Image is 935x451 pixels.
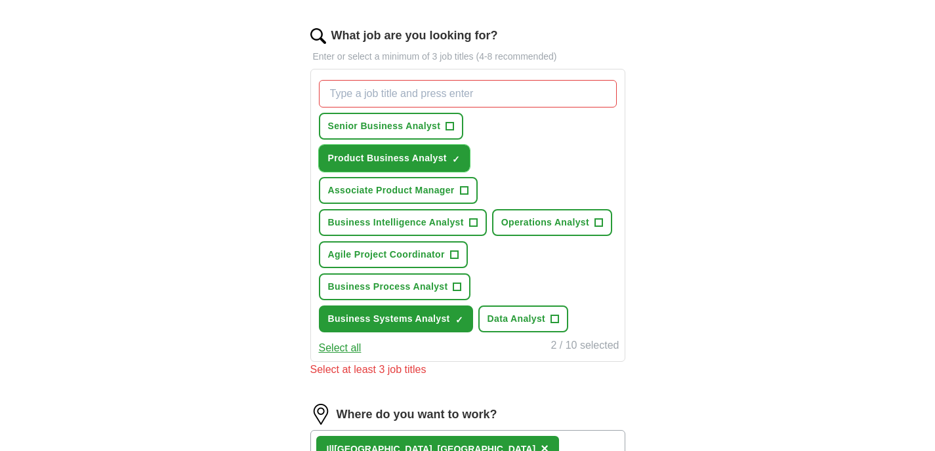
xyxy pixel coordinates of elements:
button: Product Business Analyst✓ [319,145,470,172]
span: Business Systems Analyst [328,312,450,326]
button: Select all [319,340,362,356]
button: Agile Project Coordinator [319,241,468,268]
div: 2 / 10 selected [551,338,619,356]
img: search.png [310,28,326,44]
span: Operations Analyst [501,216,589,229]
input: Type a job title and press enter [319,80,617,108]
button: Senior Business Analyst [319,113,464,140]
button: Business Process Analyst [319,273,471,300]
span: Data Analyst [488,312,546,326]
p: Enter or select a minimum of 3 job titles (4-8 recommended) [310,50,625,64]
span: Product Business Analyst [328,151,447,165]
div: Select at least 3 job titles [310,362,625,378]
button: Business Intelligence Analyst [319,209,487,236]
span: Business Process Analyst [328,280,448,294]
span: Agile Project Coordinator [328,248,445,262]
label: Where do you want to work? [337,406,497,423]
span: Senior Business Analyst [328,119,441,133]
span: ✓ [455,315,463,325]
button: Operations Analyst [492,209,612,236]
img: location.png [310,404,331,425]
button: Associate Product Manager [319,177,478,204]
span: ✓ [452,154,460,165]
label: What job are you looking for? [331,27,498,45]
span: Business Intelligence Analyst [328,216,464,229]
button: Business Systems Analyst✓ [319,305,473,332]
span: Associate Product Manager [328,184,455,197]
button: Data Analyst [478,305,569,332]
